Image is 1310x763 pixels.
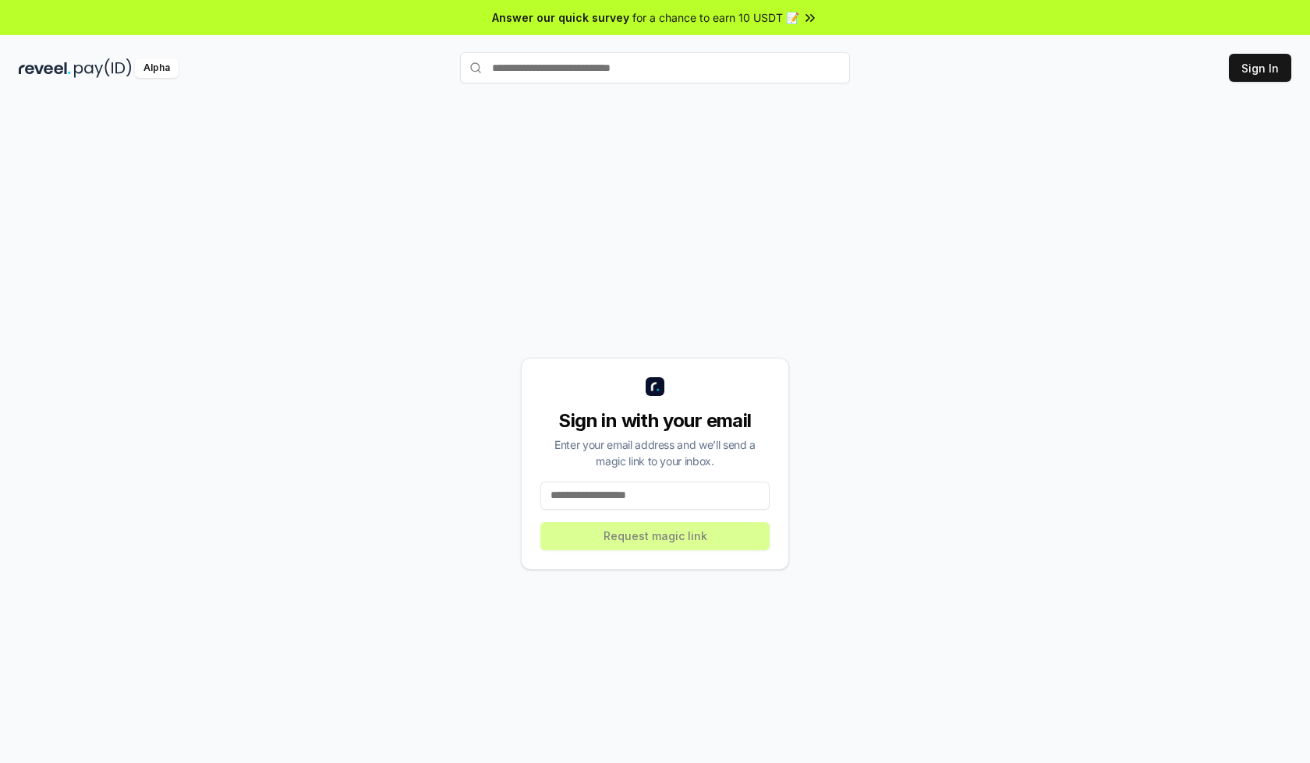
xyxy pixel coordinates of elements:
[19,58,71,78] img: reveel_dark
[632,9,799,26] span: for a chance to earn 10 USDT 📝
[74,58,132,78] img: pay_id
[540,408,770,433] div: Sign in with your email
[1229,54,1291,82] button: Sign In
[646,377,664,396] img: logo_small
[135,58,179,78] div: Alpha
[492,9,629,26] span: Answer our quick survey
[540,436,770,469] div: Enter your email address and we’ll send a magic link to your inbox.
